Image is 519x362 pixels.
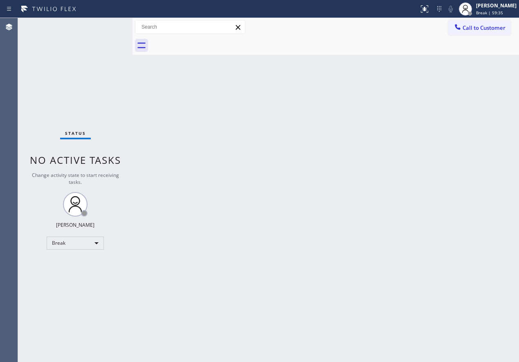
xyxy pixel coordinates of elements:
[30,153,121,167] span: No active tasks
[135,20,245,34] input: Search
[476,10,503,16] span: Break | 59:35
[32,172,119,185] span: Change activity state to start receiving tasks.
[445,3,456,15] button: Mute
[47,237,104,250] div: Break
[476,2,517,9] div: [PERSON_NAME]
[448,20,511,36] button: Call to Customer
[65,130,86,136] span: Status
[56,221,94,228] div: [PERSON_NAME]
[463,24,506,31] span: Call to Customer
